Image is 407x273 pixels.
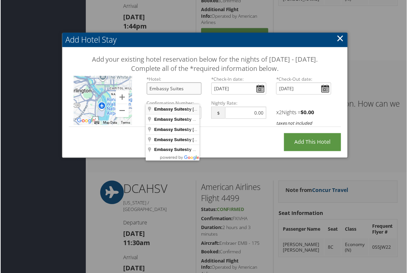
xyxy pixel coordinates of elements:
[337,32,344,45] a: ×
[62,33,348,47] h2: Add Hotel Stay
[75,117,97,125] img: Google
[154,107,262,112] span: by [GEOGRAPHIC_DATA][US_STATE]
[147,83,202,95] input: Search by hotel name and/or address
[154,107,187,112] span: Embassy Suites
[115,91,128,104] button: Zoom in
[211,100,266,107] label: Nightly Rate:
[225,107,266,119] input: 0.00
[304,109,314,116] span: 0.00
[94,121,99,125] button: Keyboard shortcuts
[121,121,130,125] a: Terms (opens in new tab)
[276,109,331,116] h4: x Nights =
[75,117,97,125] a: Open this area in Google Maps (opens a new window)
[211,76,266,83] label: Check-In date:
[154,127,273,132] span: by [PERSON_NAME][GEOGRAPHIC_DATA]
[154,127,187,132] span: Embassy Suites
[154,117,187,122] span: Embassy Suites
[279,109,282,116] span: 2
[154,137,187,142] span: Embassy Suites
[276,76,331,83] label: Check-Out date:
[115,104,128,117] button: Zoom out
[154,137,273,142] span: by [PERSON_NAME][GEOGRAPHIC_DATA]
[284,134,341,152] input: Add this Hotel
[154,148,187,153] span: Embassy Suites
[276,120,312,126] i: taxes not included
[103,121,117,125] button: Map Data
[301,109,314,116] strong: $
[85,55,325,73] h3: Add your existing hotel reservation below for the nights of [DATE] - [DATE]. Complete all of the ...
[211,107,225,119] span: $
[154,117,320,122] span: by Hilton [US_STATE][GEOGRAPHIC_DATA] [GEOGRAPHIC_DATA]
[154,148,289,153] span: by Hilton [US_STATE] DC [PERSON_NAME] Pavilion
[147,76,202,83] label: *Hotel:
[147,100,202,107] label: Confirmation Number:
